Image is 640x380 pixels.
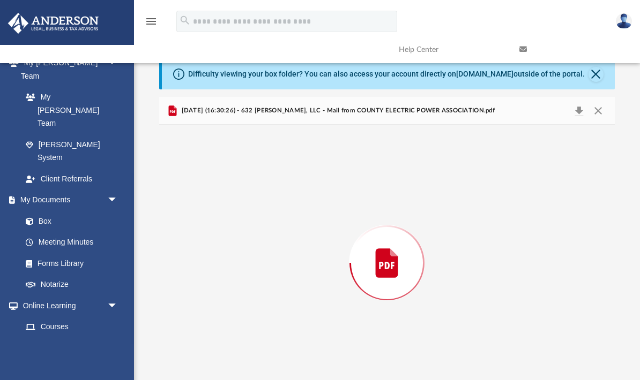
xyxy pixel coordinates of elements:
[15,168,129,189] a: Client Referrals
[5,13,102,34] img: Anderson Advisors Platinum Portal
[15,337,123,359] a: Video Training
[15,253,123,274] a: Forms Library
[107,52,129,74] span: arrow_drop_down
[456,70,514,78] a: [DOMAIN_NAME]
[188,69,585,80] div: Difficulty viewing your box folder? You can also access your account directly on outside of the p...
[15,232,129,253] a: Meeting Minutes
[616,13,632,29] img: User Pic
[107,295,129,317] span: arrow_drop_down
[15,316,129,338] a: Courses
[15,134,129,168] a: [PERSON_NAME] System
[8,295,129,316] a: Online Learningarrow_drop_down
[15,210,123,232] a: Box
[179,106,495,116] span: [DATE] (16:30:26) - 632 [PERSON_NAME], LLC - Mail from COUNTY ELECTRIC POWER ASSOCIATION.pdf
[145,15,158,28] i: menu
[179,14,191,26] i: search
[145,20,158,28] a: menu
[8,189,129,211] a: My Documentsarrow_drop_down
[569,103,589,118] button: Download
[589,67,604,82] button: Close
[8,52,129,87] a: My [PERSON_NAME] Teamarrow_drop_down
[588,103,607,118] button: Close
[15,87,123,134] a: My [PERSON_NAME] Team
[107,189,129,211] span: arrow_drop_down
[15,274,129,295] a: Notarize
[391,28,511,71] a: Help Center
